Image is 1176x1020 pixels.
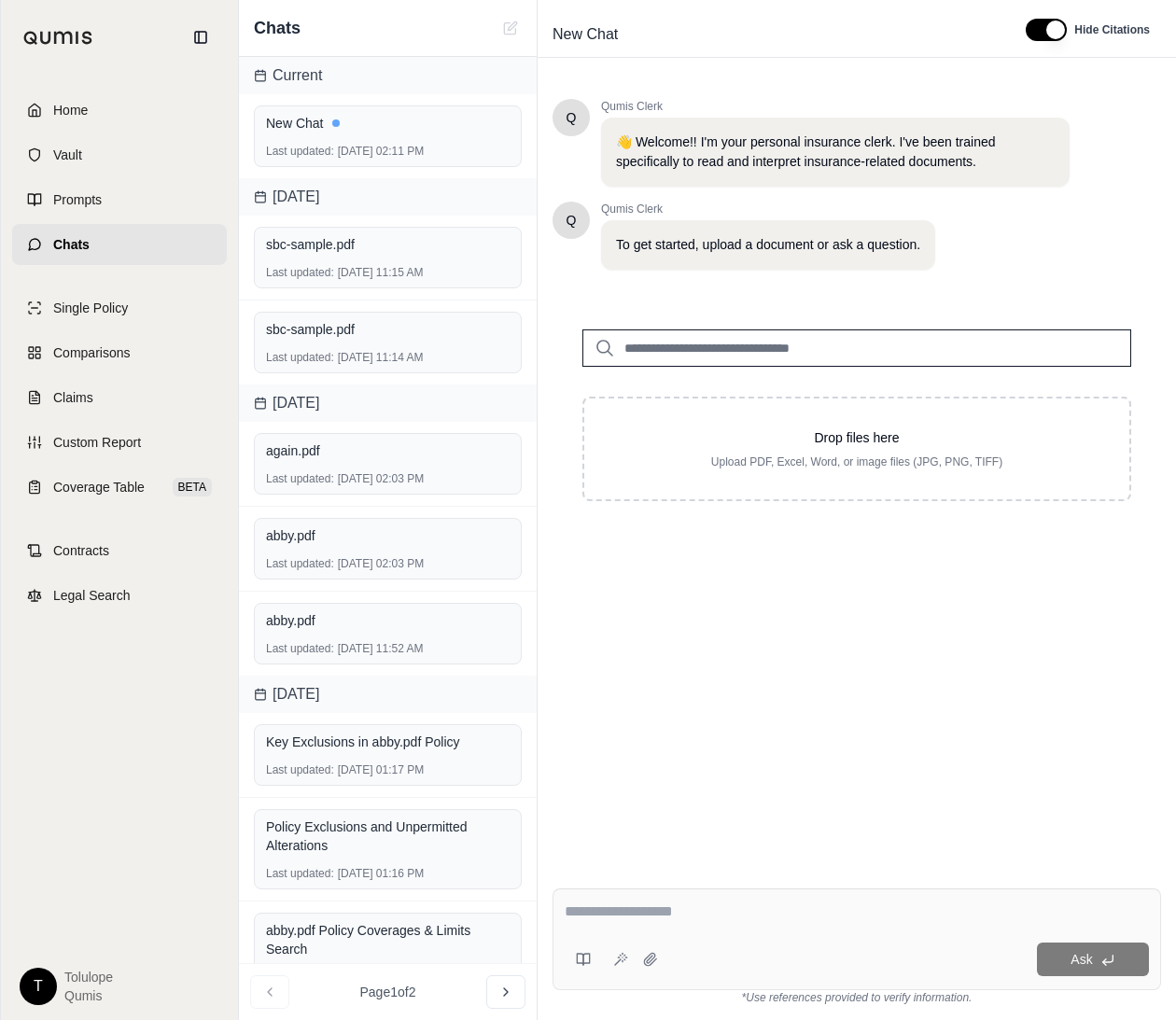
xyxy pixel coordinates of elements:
span: Custom Report [53,433,141,452]
span: Contracts [53,541,109,560]
div: [DATE] 11:14 AM [266,350,510,365]
span: Tolulope [64,968,113,986]
span: Ask [1071,952,1092,967]
div: [DATE] 02:03 PM [266,556,510,571]
span: Page 1 of 2 [360,983,416,1001]
p: Drop files here [614,428,1099,447]
a: Custom Report [12,422,227,463]
span: Comparisons [53,343,130,362]
div: abby.pdf Policy Coverages & Limits Search [266,921,510,958]
div: Key Exclusions in abby.pdf Policy [266,733,510,751]
span: Single Policy [53,299,128,317]
span: Hide Citations [1074,22,1150,37]
a: Prompts [12,179,227,220]
div: T [20,968,57,1005]
span: Coverage Table [53,478,145,496]
div: [DATE] 11:15 AM [266,265,510,280]
div: Edit Title [545,20,1003,49]
div: [DATE] [239,384,537,422]
div: [DATE] 01:16 PM [266,866,510,881]
div: [DATE] [239,178,537,216]
div: [DATE] 11:52 AM [266,641,510,656]
a: Chats [12,224,227,265]
span: Qumis Clerk [601,202,935,217]
span: Hello [567,108,577,127]
span: Last updated: [266,471,334,486]
span: Last updated: [266,762,334,777]
span: abby.pdf [266,526,315,545]
span: Chats [254,15,301,41]
span: sbc-sample.pdf [266,235,355,254]
span: abby.pdf [266,611,315,630]
a: Home [12,90,227,131]
div: [DATE] 02:11 PM [266,144,510,159]
span: Legal Search [53,586,131,605]
div: [DATE] [239,676,537,713]
p: To get started, upload a document or ask a question. [616,235,920,255]
div: Policy Exclusions and Unpermitted Alterations [266,817,510,855]
img: Qumis Logo [23,31,93,45]
span: sbc-sample.pdf [266,320,355,339]
a: Coverage TableBETA [12,467,227,508]
span: Last updated: [266,556,334,571]
span: New Chat [545,20,625,49]
span: Hello [567,211,577,230]
div: *Use references provided to verify information. [553,990,1161,1005]
span: Last updated: [266,641,334,656]
a: Vault [12,134,227,175]
a: Comparisons [12,332,227,373]
div: New Chat [266,114,510,133]
span: Last updated: [266,350,334,365]
button: Collapse sidebar [186,22,216,52]
div: Current [239,57,537,94]
span: Last updated: [266,265,334,280]
button: New Chat [499,17,522,39]
span: Qumis Clerk [601,99,1070,114]
button: Ask [1037,943,1149,976]
a: Legal Search [12,575,227,616]
div: [DATE] 01:17 PM [266,762,510,777]
a: Contracts [12,530,227,571]
p: 👋 Welcome!! I'm your personal insurance clerk. I've been trained specifically to read and interpr... [616,133,1055,172]
span: Claims [53,388,93,407]
span: Last updated: [266,144,334,159]
span: Chats [53,235,90,254]
span: Last updated: [266,866,334,881]
span: Qumis [64,986,113,1005]
span: again.pdf [266,441,320,460]
span: Vault [53,146,82,164]
p: Upload PDF, Excel, Word, or image files (JPG, PNG, TIFF) [614,454,1099,469]
span: BETA [173,478,212,496]
a: Single Policy [12,287,227,328]
a: Claims [12,377,227,418]
span: Home [53,101,88,119]
span: Prompts [53,190,102,209]
div: [DATE] 02:03 PM [266,471,510,486]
